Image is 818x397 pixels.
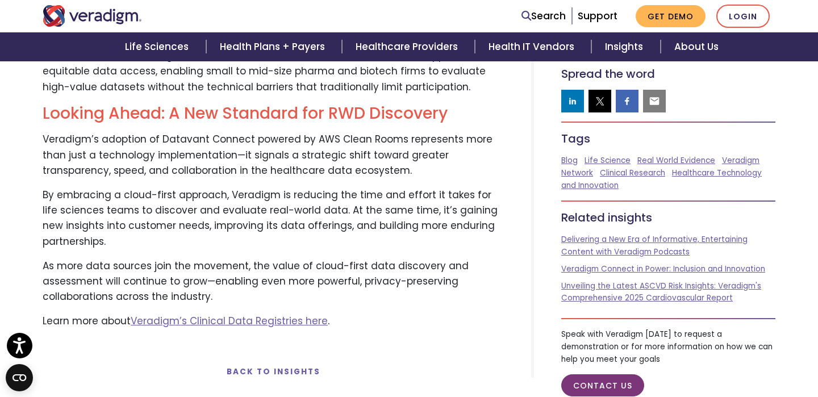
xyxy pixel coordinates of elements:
[6,364,33,391] button: Open CMP widget
[578,9,617,23] a: Support
[649,95,660,107] img: email sharing button
[131,314,328,328] a: Veradigm’s Clinical Data Registries here
[561,234,748,257] a: Delivering a New Era of Informative, Entertaining Content with Veradigm Podcasts
[43,104,504,123] h2: Looking Ahead: A New Standard for RWD Discovery
[111,32,206,61] a: Life Sciences
[43,314,504,329] p: Learn more about .
[475,32,591,61] a: Health IT Vendors
[561,328,775,365] p: Speak with Veradigm [DATE] to request a demonstration or for more information on how we can help ...
[561,263,765,274] a: Veradigm Connect in Power: Inclusion and Innovation
[561,280,761,303] a: Unveiling the Latest ASCVD Risk Insights: Veradigm's Comprehensive 2025 Cardiovascular Report
[661,32,732,61] a: About Us
[561,67,775,81] h5: Spread the word
[43,5,142,27] img: Veradigm logo
[637,155,715,166] a: Real World Evidence
[600,167,665,178] a: Clinical Research
[716,5,770,28] a: Login
[206,32,342,61] a: Health Plans + Payers
[227,366,320,377] a: Back to Insights
[521,9,566,24] a: Search
[594,95,606,107] img: twitter sharing button
[585,155,631,166] a: Life Science
[43,258,504,305] p: As more data sources join the movement, the value of cloud-first data discovery and assessment wi...
[591,32,660,61] a: Insights
[43,33,504,95] p: The ability to explore Veradigm’s datasets in a cloud-native environment helps life sciences team...
[561,132,775,145] h5: Tags
[636,5,706,27] a: Get Demo
[567,95,578,107] img: linkedin sharing button
[600,327,804,383] iframe: Drift Chat Widget
[561,155,578,166] a: Blog
[342,32,475,61] a: Healthcare Providers
[43,132,504,178] p: Veradigm’s adoption of Datavant Connect powered by AWS Clean Rooms represents more than just a te...
[43,187,504,249] p: By embracing a cloud-first approach, Veradigm is reducing the time and effort it takes for life s...
[561,374,644,396] a: Contact Us
[561,211,775,224] h5: Related insights
[621,95,633,107] img: facebook sharing button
